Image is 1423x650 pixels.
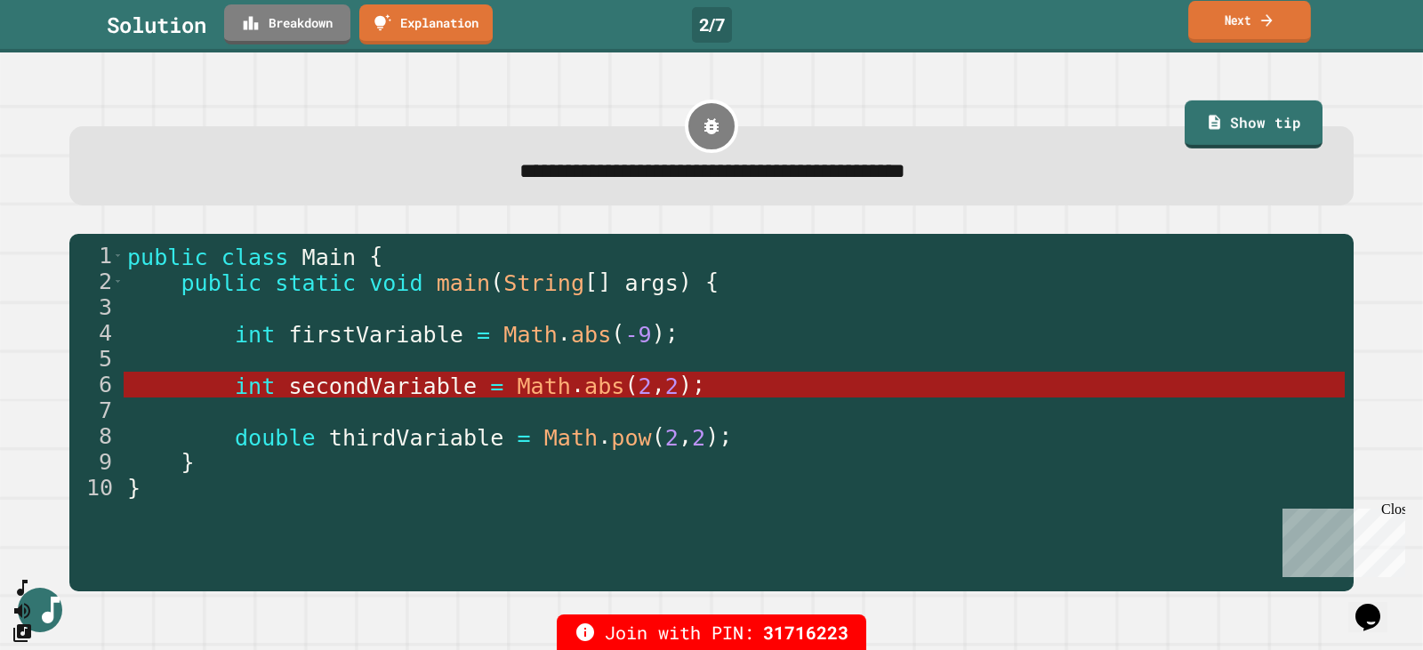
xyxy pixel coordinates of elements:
span: double [235,424,316,450]
span: = [477,321,490,347]
span: public [181,269,261,295]
span: pow [611,424,651,450]
a: Show tip [1185,100,1323,148]
div: 9 [69,449,124,475]
span: firstVariable [288,321,463,347]
button: Change Music [12,622,33,644]
button: SpeedDial basic example [12,577,33,599]
span: = [517,424,530,450]
span: static [275,269,356,295]
span: -9 [624,321,651,347]
div: Solution [107,9,206,41]
div: 2 [69,269,124,294]
span: 2 [665,373,679,398]
span: abs [584,373,624,398]
span: main [437,269,490,295]
div: 5 [69,346,124,372]
span: args [624,269,678,295]
div: 7 [69,397,124,423]
span: 2 [692,424,705,450]
span: Math [544,424,598,450]
div: 4 [69,320,124,346]
span: 2 [665,424,679,450]
span: Math [517,373,570,398]
div: 8 [69,423,124,449]
span: abs [571,321,611,347]
div: 3 [69,294,124,320]
span: = [490,373,503,398]
span: Toggle code folding, rows 2 through 9 [113,269,123,294]
button: Mute music [12,599,33,622]
iframe: chat widget [1348,579,1405,632]
span: void [369,269,422,295]
span: String [503,269,584,295]
span: class [221,244,289,269]
a: Explanation [359,4,493,44]
span: 2 [639,373,652,398]
span: thirdVariable [329,424,504,450]
iframe: chat widget [1275,502,1405,577]
span: public [127,244,208,269]
div: Chat with us now!Close [7,7,123,113]
span: 31716223 [763,619,848,646]
span: Toggle code folding, rows 1 through 10 [113,243,123,269]
div: 10 [69,475,124,501]
span: int [235,373,275,398]
div: 1 [69,243,124,269]
a: Next [1188,1,1311,43]
span: int [235,321,275,347]
div: 2 / 7 [692,7,732,43]
span: Math [503,321,557,347]
div: Join with PIN: [557,614,866,650]
a: Breakdown [224,4,350,44]
span: secondVariable [288,373,477,398]
span: Main [302,244,356,269]
div: 6 [69,372,124,397]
